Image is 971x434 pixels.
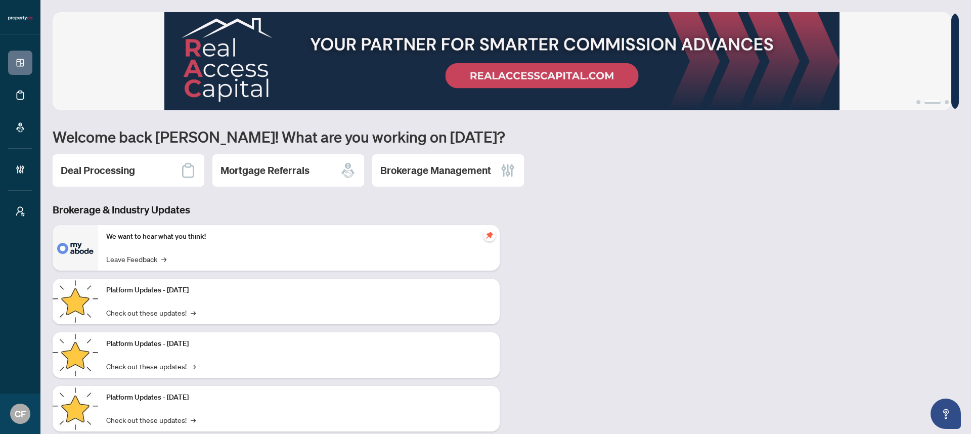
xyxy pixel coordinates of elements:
[61,163,135,178] h2: Deal Processing
[106,253,166,265] a: Leave Feedback→
[53,12,951,110] img: Slide 1
[106,307,196,318] a: Check out these updates!→
[106,414,196,425] a: Check out these updates!→
[916,100,920,104] button: 1
[15,206,25,216] span: user-switch
[8,15,32,21] img: logo
[220,163,310,178] h2: Mortgage Referrals
[53,332,98,378] img: Platform Updates - July 8, 2025
[191,307,196,318] span: →
[106,231,492,242] p: We want to hear what you think!
[191,414,196,425] span: →
[15,407,26,421] span: CF
[53,203,500,217] h3: Brokerage & Industry Updates
[53,225,98,271] img: We want to hear what you think!
[924,100,941,104] button: 2
[945,100,949,104] button: 3
[161,253,166,265] span: →
[106,285,492,296] p: Platform Updates - [DATE]
[931,399,961,429] button: Open asap
[106,338,492,350] p: Platform Updates - [DATE]
[106,392,492,403] p: Platform Updates - [DATE]
[483,229,496,241] span: pushpin
[106,361,196,372] a: Check out these updates!→
[380,163,491,178] h2: Brokerage Management
[53,127,959,146] h1: Welcome back [PERSON_NAME]! What are you working on [DATE]?
[53,386,98,431] img: Platform Updates - June 23, 2025
[53,279,98,324] img: Platform Updates - July 21, 2025
[191,361,196,372] span: →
